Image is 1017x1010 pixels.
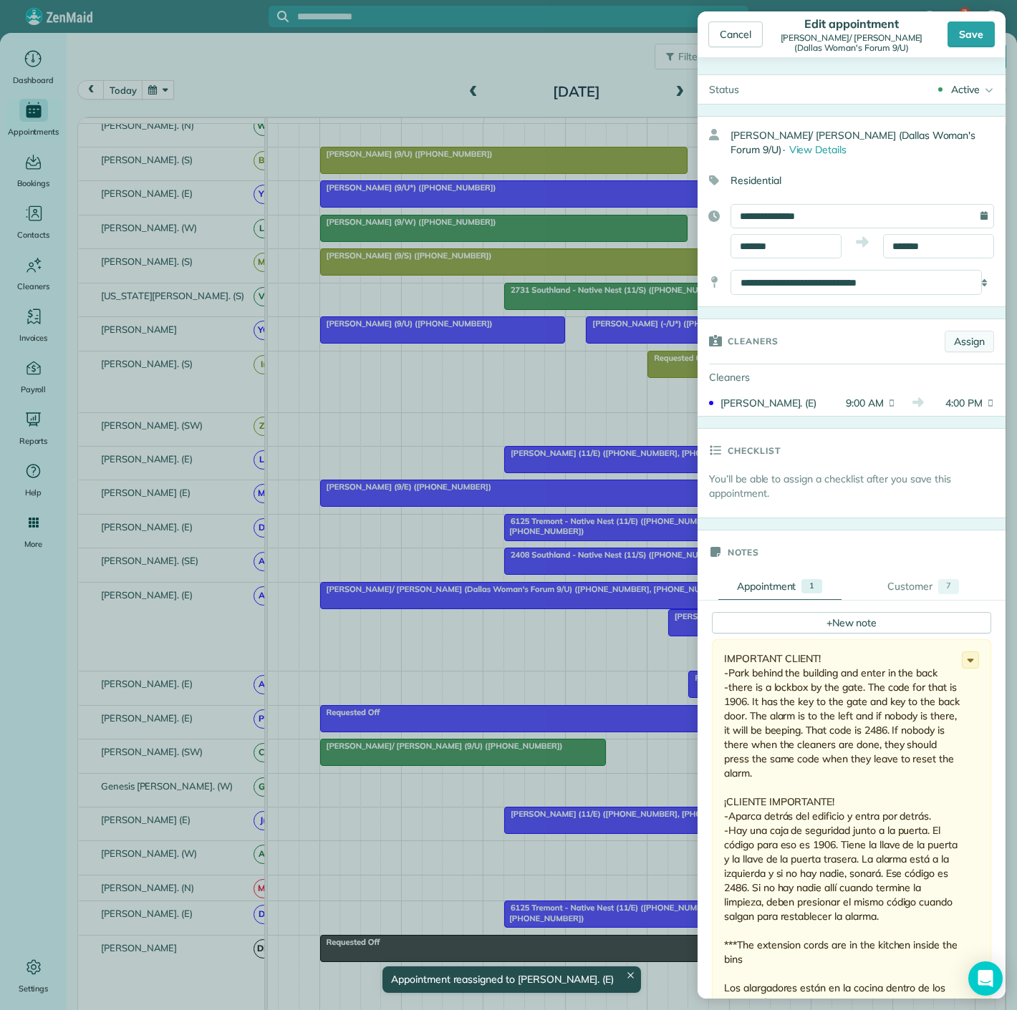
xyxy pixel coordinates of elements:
[789,143,847,156] span: View Details
[948,21,995,47] div: Save
[835,396,884,410] span: 9:00 AM
[382,966,641,993] div: Appointment reassigned to [PERSON_NAME]. (E)
[708,21,763,47] div: Cancel
[887,579,932,594] div: Customer
[826,616,832,628] span: +
[737,579,796,593] div: Appointment
[709,472,1006,500] p: You’ll be able to assign a checklist after you save this appointment.
[728,530,759,573] h3: Notes
[938,579,959,594] div: 7
[728,319,779,362] h3: Cleaners
[698,364,798,390] div: Cleaners
[945,331,994,352] a: Assign
[968,961,1003,996] div: Open Intercom Messenger
[712,612,991,633] div: New note
[769,33,934,53] div: [PERSON_NAME]/ [PERSON_NAME] (Dallas Woman's Forum 9/U)
[698,75,751,104] div: Status
[801,579,822,593] div: 1
[783,143,785,156] span: ·
[698,168,994,193] div: Residential
[769,16,934,31] div: Edit appointment
[728,429,781,472] h3: Checklist
[731,122,1006,162] div: [PERSON_NAME]/ [PERSON_NAME] (Dallas Woman's Forum 9/U)
[934,396,983,410] span: 4:00 PM
[720,396,831,410] div: [PERSON_NAME]. (E)
[951,82,980,97] div: Active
